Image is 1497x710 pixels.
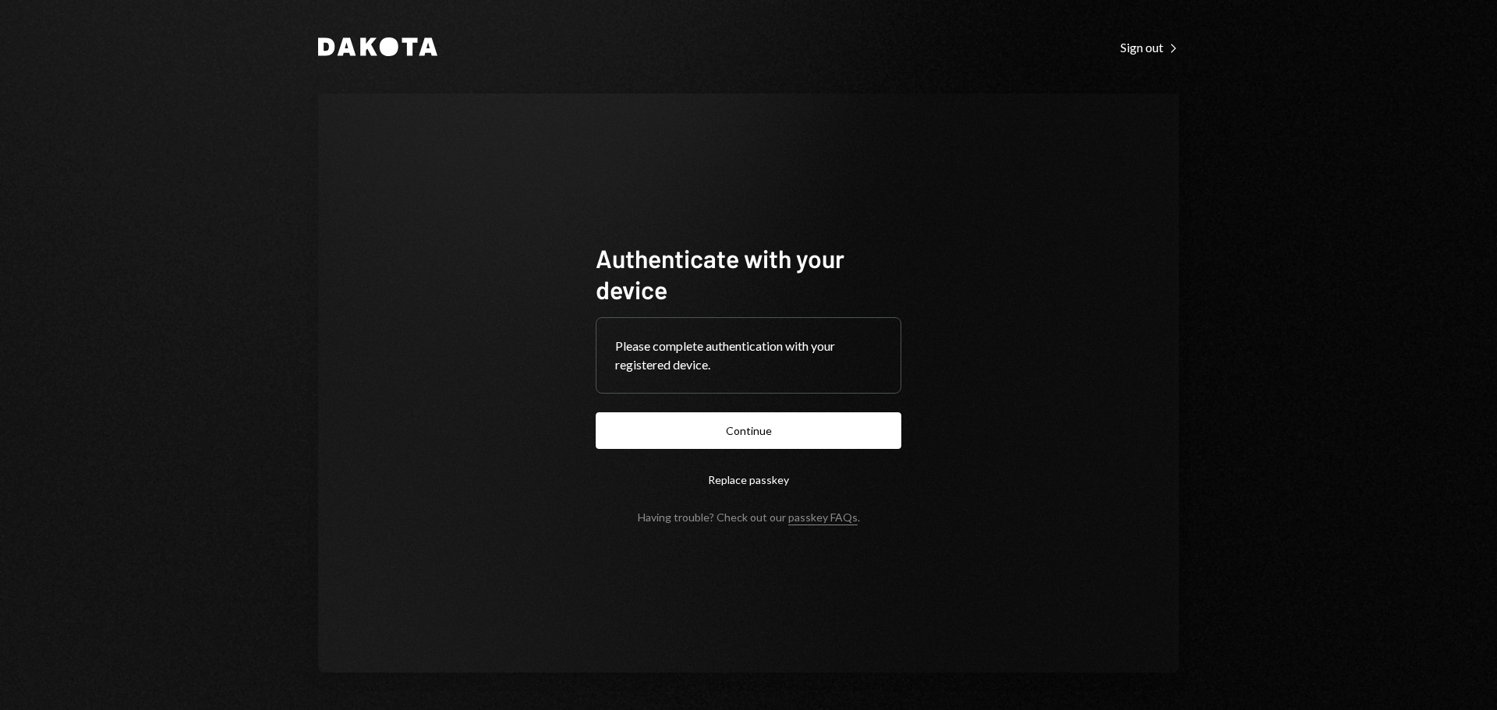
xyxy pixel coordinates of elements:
[1120,38,1179,55] a: Sign out
[1120,40,1179,55] div: Sign out
[615,337,882,374] div: Please complete authentication with your registered device.
[596,461,901,498] button: Replace passkey
[596,242,901,305] h1: Authenticate with your device
[638,510,860,524] div: Having trouble? Check out our .
[788,510,858,525] a: passkey FAQs
[596,412,901,449] button: Continue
